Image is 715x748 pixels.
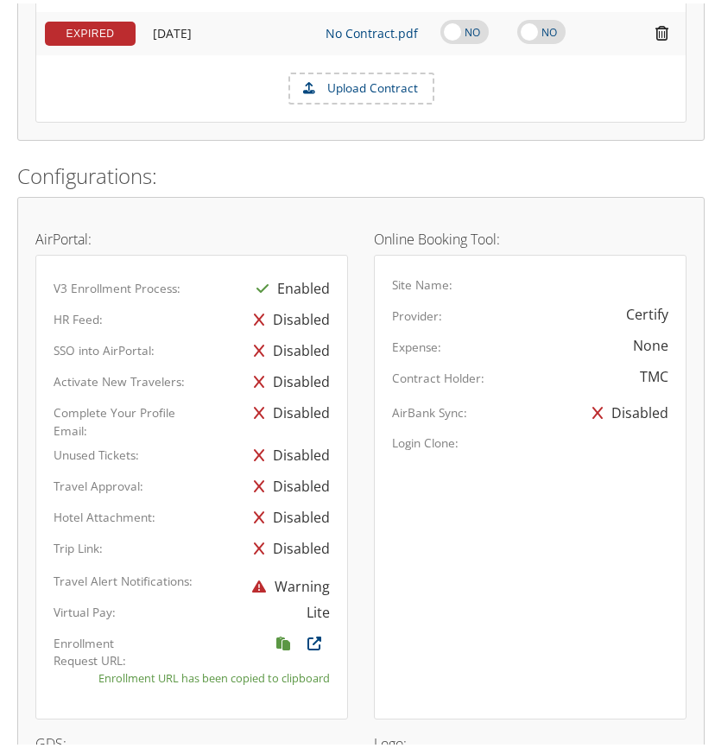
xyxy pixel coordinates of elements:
label: Provider: [392,304,442,321]
small: Enrollment URL has been copied to clipboard [98,667,330,683]
h4: Logo: [374,733,687,747]
label: HR Feed: [54,307,103,325]
div: Lite [307,599,330,619]
div: Disabled [245,498,330,529]
label: Complete Your Profile Email: [54,401,204,436]
label: Login Clone: [392,431,459,448]
label: Trip Link: [54,536,103,554]
label: Unused Tickets: [54,443,139,460]
label: Travel Approval: [54,474,143,491]
i: Remove Contract [647,21,677,39]
div: Disabled [245,529,330,561]
label: Expense: [392,335,441,352]
span: [DATE] [153,22,192,38]
h4: AirPortal: [35,229,348,243]
div: Disabled [245,467,330,498]
label: Site Name: [392,273,452,290]
label: Virtual Pay: [54,600,116,618]
label: AirBank Sync: [392,401,467,418]
label: Upload Contract [290,71,433,100]
h4: GDS: [35,733,348,747]
div: TMC [640,363,668,384]
label: Travel Alert Notifications: [54,569,193,586]
div: Enabled [248,269,330,301]
div: Disabled [245,301,330,332]
a: No Contract.pdf [326,22,418,38]
div: Disabled [245,363,330,394]
div: Certify [626,301,668,321]
label: V3 Enrollment Process: [54,276,180,294]
div: Disabled [245,394,330,425]
label: SSO into AirPortal: [54,339,155,356]
h2: Configurations: [17,158,705,187]
div: Add/Edit Date [153,22,308,38]
div: Disabled [245,436,330,467]
div: Disabled [245,332,330,363]
label: Activate New Travelers: [54,370,185,387]
label: Enrollment Request URL: [54,631,154,667]
div: Disabled [584,394,668,425]
div: EXPIRED [45,18,136,42]
h4: Online Booking Tool: [374,229,687,243]
label: Contract Holder: [392,366,484,384]
label: Hotel Attachment: [54,505,155,523]
span: Warning [244,574,330,593]
div: None [633,332,668,352]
